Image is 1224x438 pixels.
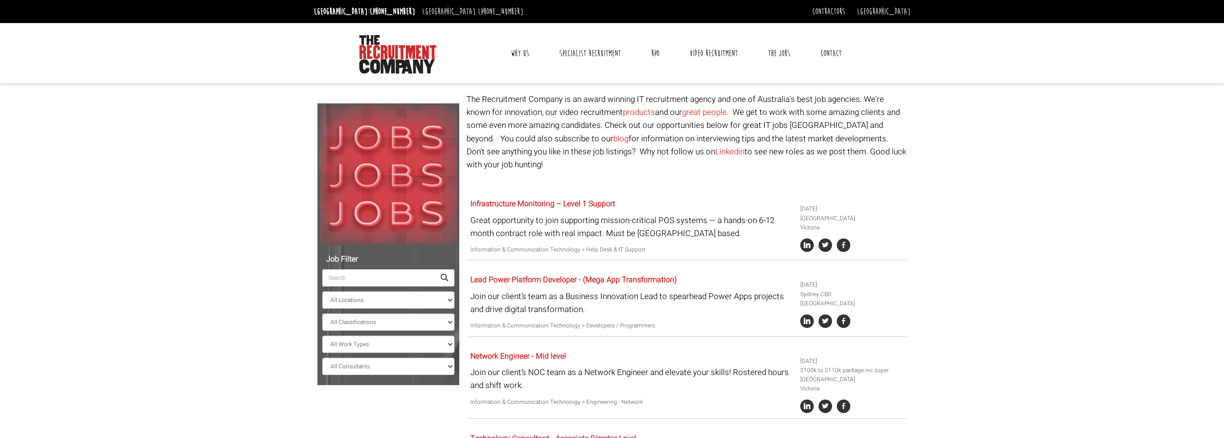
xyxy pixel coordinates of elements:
[800,366,903,375] li: $100k to $110k package inc super
[322,269,435,287] input: Search
[420,4,526,19] li: [GEOGRAPHIC_DATA]:
[370,6,415,17] a: [PHONE_NUMBER]
[470,214,793,240] p: Great opportunity to join supporting mission-critical POS systems — a hands-on 6-12 month contrac...
[504,41,536,65] a: Why Us
[322,255,454,264] h5: Job Filter
[682,106,727,118] a: great people
[552,41,628,65] a: Specialist Recruitment
[359,35,436,74] img: The Recruitment Company
[800,290,903,308] li: Sydney CBD [GEOGRAPHIC_DATA]
[715,146,744,158] a: Linkedin
[470,366,793,392] p: Join our client’s NOC team as a Network Engineer and elevate your skills! Rostered hours and shif...
[470,198,615,210] a: Infrastructure Monitoring – Level 1 Support
[470,398,793,407] p: Information & Communication Technology > Engineering - Network
[800,357,903,366] li: [DATE]
[317,103,459,245] img: Jobs, Jobs, Jobs
[644,41,667,65] a: RPO
[682,41,745,65] a: Video Recruitment
[312,4,417,19] li: [GEOGRAPHIC_DATA]:
[478,6,523,17] a: [PHONE_NUMBER]
[470,321,793,330] p: Information & Communication Technology > Developers / Programmers
[470,350,566,362] a: Network Engineer - Mid level
[857,6,910,17] a: [GEOGRAPHIC_DATA]
[470,290,793,316] p: Join our client’s team as a Business Innovation Lead to spearhead Power Apps projects and drive d...
[470,274,677,286] a: Lead Power Platform Developer - (Mega App Transformation)
[800,280,903,289] li: [DATE]
[812,6,845,17] a: Contractors
[813,41,849,65] a: Contact
[467,93,907,171] p: The Recruitment Company is an award winning IT recruitment agency and one of Australia's best job...
[613,133,629,145] a: blog
[470,245,793,254] p: Information & Communication Technology > Help Desk & IT Support
[800,204,903,213] li: [DATE]
[800,214,903,232] li: [GEOGRAPHIC_DATA] Victoria
[761,41,797,65] a: The Jobs
[800,375,903,393] li: [GEOGRAPHIC_DATA] Victoria
[623,106,655,118] a: products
